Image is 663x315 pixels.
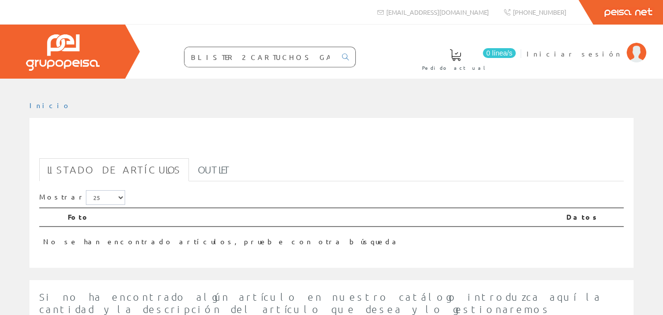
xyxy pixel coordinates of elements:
[39,190,125,205] label: Mostrar
[39,158,189,181] a: Listado de artículos
[562,208,624,227] th: Datos
[513,8,566,16] span: [PHONE_NUMBER]
[26,34,100,71] img: Grupo Peisa
[29,101,71,110] a: Inicio
[422,63,489,73] span: Pedido actual
[185,47,336,67] input: Buscar ...
[86,190,125,205] select: Mostrar
[39,227,562,251] td: No se han encontrado artículos, pruebe con otra búsqueda
[483,48,516,58] span: 0 línea/s
[39,134,624,153] h1: BLISTER 2 CARTUCHOS GAS IM65/250,IM50/200
[190,158,239,181] a: Outlet
[527,41,646,50] a: Iniciar sesión
[64,208,562,227] th: Foto
[386,8,489,16] span: [EMAIL_ADDRESS][DOMAIN_NAME]
[527,49,622,58] span: Iniciar sesión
